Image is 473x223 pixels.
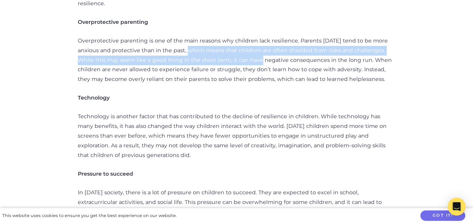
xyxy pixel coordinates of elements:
div: Open Intercom Messenger [448,198,466,216]
strong: Overprotective parenting [78,19,148,25]
p: Overprotective parenting is one of the main reasons why children lack resilience. Parents [DATE] ... [78,36,396,85]
strong: Pressure to succeed [78,170,133,177]
strong: Technology [78,94,110,101]
div: This website uses cookies to ensure you get the best experience on our website. [2,212,176,220]
p: Technology is another factor that has contributed to the decline of resilience in children. While... [78,112,396,160]
button: Got it! [420,210,465,221]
